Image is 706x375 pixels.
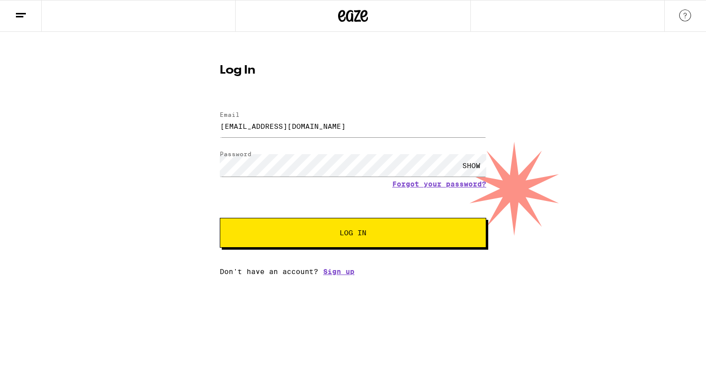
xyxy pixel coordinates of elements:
[220,218,486,248] button: Log In
[220,268,486,276] div: Don't have an account?
[323,268,354,276] a: Sign up
[456,154,486,177] div: SHOW
[340,229,366,236] span: Log In
[220,151,252,157] label: Password
[220,65,486,77] h1: Log In
[220,115,486,137] input: Email
[392,180,486,188] a: Forgot your password?
[220,111,240,118] label: Email
[6,7,72,15] span: Hi. Need any help?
